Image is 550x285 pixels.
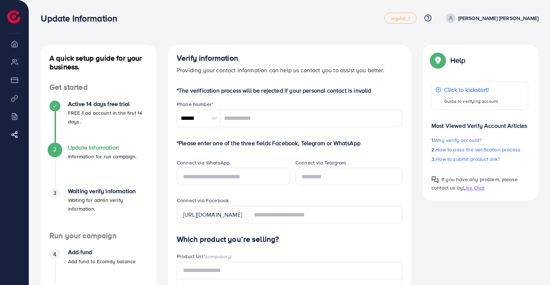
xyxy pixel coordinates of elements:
[7,10,20,23] img: logo
[41,188,156,231] li: Waiting verify information
[41,144,156,188] li: Update Information
[435,146,521,153] span: How to pass the verification process
[177,54,402,63] h4: Verify information
[41,231,156,240] h4: Run your campaign
[68,249,136,256] h4: Add fund
[431,176,439,183] img: Popup guide
[53,189,56,197] span: 3
[434,137,481,144] span: Why verify account?
[431,145,528,154] p: 2.
[68,101,148,107] h4: Active 14 days free trial
[177,159,230,166] label: Connect via WhatsApp
[431,115,528,130] p: Most Viewed Verify Account Articles
[435,155,500,163] span: How to submit product link?
[295,159,346,166] label: Connect via Telegram
[177,253,231,260] label: Product Url
[177,139,402,147] p: *Please enter one of the three fields Facebook, Telegram or WhatsApp
[443,13,538,23] a: [PERSON_NAME] [PERSON_NAME]
[68,109,148,126] p: FREE 1 ad account in the first 14 days.
[431,136,528,144] p: 1.
[41,83,156,92] h4: Get started
[53,250,56,258] span: 4
[450,56,466,65] p: Help
[53,145,56,154] span: 2
[177,86,402,95] p: *The verification process will be rejected if your personal contact is invalid
[68,257,136,266] p: Add fund to Ecomdy balance
[177,101,214,108] label: Phone Number
[177,206,248,223] div: [URL][DOMAIN_NAME]
[391,16,410,21] span: regular_1
[177,66,402,74] p: Providing your contact information can help us contact you to assist you better.
[68,196,148,213] p: Waiting for admin verify information.
[431,176,518,191] span: If you have any problem, please contact us by
[41,54,156,71] h4: A quick setup guide for your business.
[41,13,123,24] h3: Update Information
[384,13,416,24] a: regular_1
[41,101,156,144] li: Active 14 days free trial
[444,97,498,106] p: Guide to verifying account
[205,253,231,260] span: (compulsory)
[68,152,137,161] p: Information for run campaign.
[431,54,445,67] img: Popup guide
[177,197,229,204] label: Connect via Facebook
[68,144,137,151] h4: Update Information
[68,188,148,195] h4: Waiting verify information
[458,14,538,23] p: [PERSON_NAME] [PERSON_NAME]
[444,85,498,94] p: Click to kickstart!
[463,184,485,191] span: Live Chat
[431,155,528,163] p: 3.
[177,235,402,244] h4: Which product you’re selling?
